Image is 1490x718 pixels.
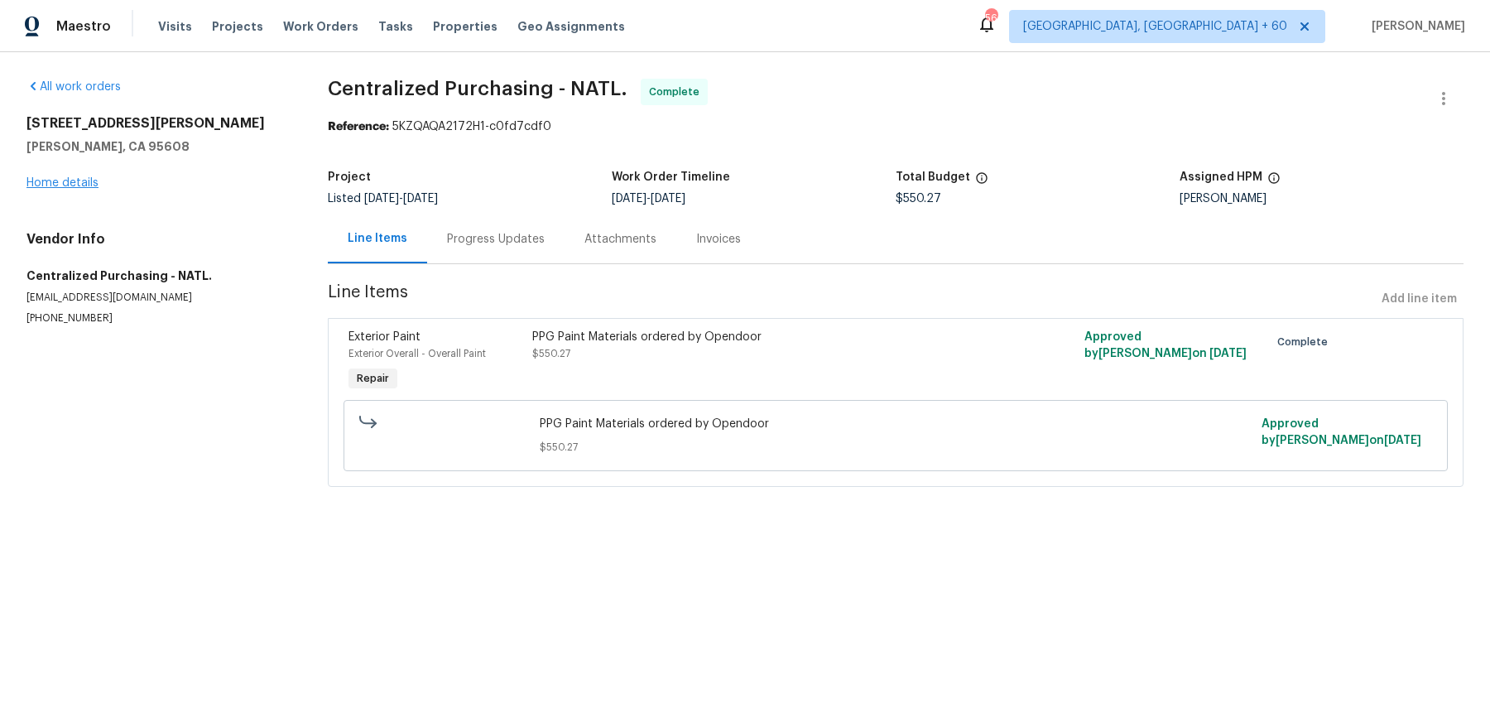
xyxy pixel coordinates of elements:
span: Geo Assignments [517,18,625,35]
h4: Vendor Info [26,231,288,248]
span: [DATE] [612,193,646,205]
div: Progress Updates [447,231,545,248]
span: Properties [433,18,497,35]
span: Complete [1277,334,1334,350]
span: [GEOGRAPHIC_DATA], [GEOGRAPHIC_DATA] + 60 [1023,18,1287,35]
a: Home details [26,177,99,189]
div: Line Items [348,230,407,247]
h5: Centralized Purchasing - NATL. [26,267,288,284]
p: [EMAIL_ADDRESS][DOMAIN_NAME] [26,291,288,305]
span: $550.27 [532,349,570,359]
span: $550.27 [896,193,941,205]
div: 560 [985,10,997,27]
div: Invoices [696,231,741,248]
span: Complete [649,84,706,100]
span: - [612,193,685,205]
span: Approved by [PERSON_NAME] on [1262,418,1421,446]
span: [DATE] [364,193,399,205]
h5: Work Order Timeline [612,171,730,183]
span: The total cost of line items that have been proposed by Opendoor. This sum includes line items th... [975,171,988,193]
span: Line Items [328,284,1375,315]
span: Projects [212,18,263,35]
span: The hpm assigned to this work order. [1267,171,1281,193]
h5: [PERSON_NAME], CA 95608 [26,138,288,155]
h2: [STREET_ADDRESS][PERSON_NAME] [26,115,288,132]
span: Work Orders [283,18,358,35]
span: Exterior Paint [348,331,421,343]
span: $550.27 [540,439,1252,455]
h5: Assigned HPM [1180,171,1262,183]
span: Centralized Purchasing - NATL. [328,79,627,99]
span: Approved by [PERSON_NAME] on [1084,331,1247,359]
span: [DATE] [1384,435,1421,446]
span: [DATE] [1209,348,1247,359]
a: All work orders [26,81,121,93]
span: Exterior Overall - Overall Paint [348,349,486,359]
span: - [364,193,438,205]
div: 5KZQAQA2172H1-c0fd7cdf0 [328,118,1464,135]
p: [PHONE_NUMBER] [26,311,288,325]
span: [DATE] [651,193,685,205]
div: Attachments [584,231,656,248]
div: [PERSON_NAME] [1180,193,1464,205]
div: PPG Paint Materials ordered by Opendoor [532,329,983,345]
span: Repair [350,370,396,387]
span: Visits [158,18,192,35]
span: PPG Paint Materials ordered by Opendoor [540,416,1252,432]
span: [DATE] [403,193,438,205]
span: Tasks [378,21,413,32]
span: Listed [328,193,438,205]
span: [PERSON_NAME] [1365,18,1465,35]
h5: Project [328,171,371,183]
span: Maestro [56,18,111,35]
b: Reference: [328,121,389,133]
h5: Total Budget [896,171,970,183]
